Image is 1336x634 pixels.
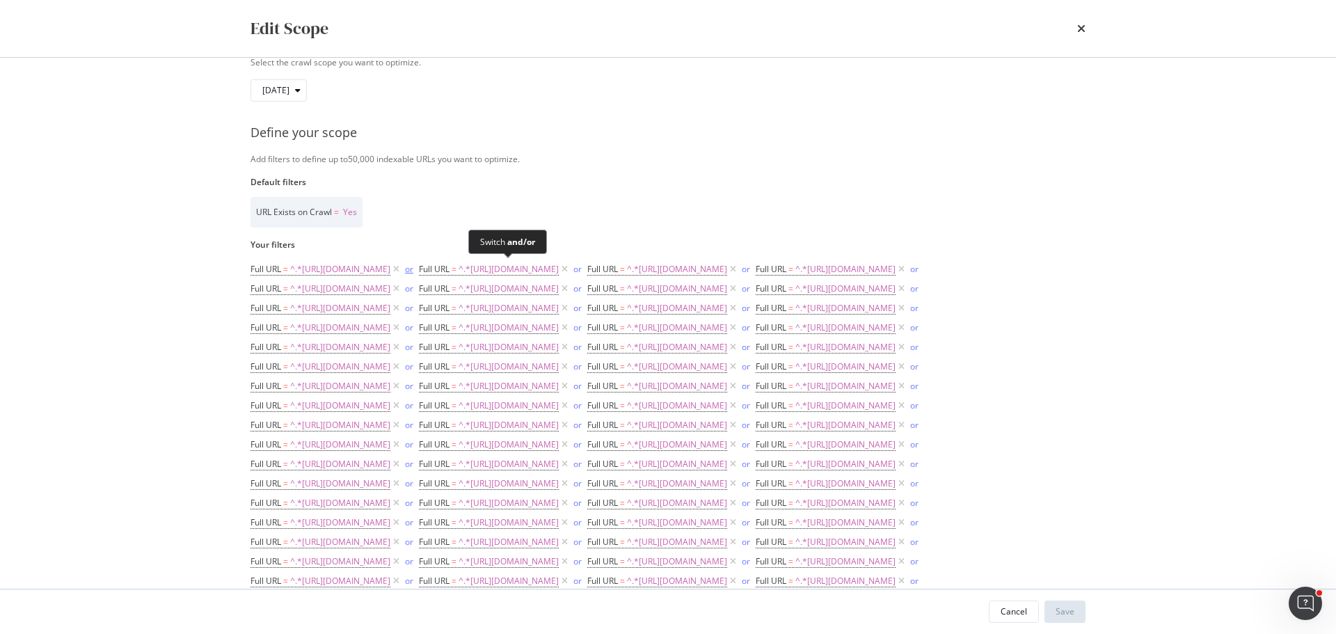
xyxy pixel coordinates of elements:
span: Full URL [587,322,618,333]
span: = [452,438,456,450]
iframe: Intercom live chat [1289,587,1322,620]
span: ^.*[URL][DOMAIN_NAME] [459,299,559,318]
div: or [405,497,413,509]
span: = [788,322,793,333]
span: = [452,399,456,411]
div: or [405,438,413,450]
span: ^.*[URL][DOMAIN_NAME] [459,260,559,279]
span: ^.*[URL][DOMAIN_NAME] [795,396,896,415]
div: Mots-clés [173,82,213,91]
span: ^.*[URL][DOMAIN_NAME] [459,454,559,474]
button: or [742,301,750,315]
span: Full URL [756,360,786,372]
span: ^.*[URL][DOMAIN_NAME] [627,415,727,435]
div: and/or [507,236,535,248]
span: = [452,322,456,333]
button: or [573,282,582,295]
span: Full URL [756,283,786,294]
button: or [910,399,918,412]
div: or [405,458,413,470]
span: Full URL [419,458,450,470]
span: = [620,263,625,275]
span: = [283,283,288,294]
button: or [405,282,413,295]
span: ^.*[URL][DOMAIN_NAME] [290,474,390,493]
span: = [620,322,625,333]
button: or [405,438,413,451]
span: ^.*[URL][DOMAIN_NAME] [290,357,390,377]
span: ^.*[URL][DOMAIN_NAME] [290,279,390,299]
div: or [742,360,750,372]
span: ^.*[URL][DOMAIN_NAME] [627,377,727,396]
span: Full URL [587,438,618,450]
span: Full URL [419,263,450,275]
button: or [742,457,750,470]
span: ^.*[URL][DOMAIN_NAME] [459,377,559,396]
span: Full URL [756,322,786,333]
div: or [910,341,918,353]
button: or [405,360,413,373]
span: Full URL [756,399,786,411]
img: tab_keywords_by_traffic_grey.svg [158,81,169,92]
div: or [573,477,582,489]
span: = [452,302,456,314]
div: or [573,341,582,353]
span: ^.*[URL][DOMAIN_NAME] [290,435,390,454]
div: or [742,380,750,392]
span: Full URL [250,263,281,275]
span: ^.*[URL][DOMAIN_NAME] [627,396,727,415]
div: or [405,322,413,333]
button: or [742,399,750,412]
button: or [910,340,918,354]
span: Full URL [756,263,786,275]
span: ^.*[URL][DOMAIN_NAME] [627,454,727,474]
span: = [620,438,625,450]
span: = [620,302,625,314]
span: = [788,458,793,470]
button: or [573,418,582,431]
button: or [573,438,582,451]
span: Full URL [250,360,281,372]
div: or [405,516,413,528]
button: or [573,360,582,373]
button: or [573,477,582,490]
span: ^.*[URL][DOMAIN_NAME] [290,377,390,396]
div: or [742,575,750,587]
button: or [910,555,918,568]
span: = [283,380,288,392]
span: = [620,399,625,411]
div: or [405,536,413,548]
span: ^.*[URL][DOMAIN_NAME] [795,338,896,357]
div: or [573,360,582,372]
span: Full URL [419,341,450,353]
button: or [910,418,918,431]
span: = [283,399,288,411]
span: Full URL [250,438,281,450]
span: Full URL [250,380,281,392]
button: or [742,516,750,529]
div: or [405,575,413,587]
div: or [405,555,413,567]
button: or [910,360,918,373]
div: or [405,477,413,489]
button: or [910,477,918,490]
span: Full URL [419,399,450,411]
span: ^.*[URL][DOMAIN_NAME] [627,474,727,493]
span: ^.*[URL][DOMAIN_NAME] [795,454,896,474]
button: or [742,262,750,276]
span: = [788,438,793,450]
span: Full URL [756,438,786,450]
div: or [910,399,918,411]
button: or [910,496,918,509]
div: or [573,302,582,314]
div: or [573,536,582,548]
label: Default filters [250,176,1074,188]
div: times [1077,17,1085,40]
span: Full URL [419,360,450,372]
span: ^.*[URL][DOMAIN_NAME] [627,318,727,338]
span: ^.*[URL][DOMAIN_NAME] [627,357,727,377]
button: or [910,516,918,529]
div: or [405,360,413,372]
button: or [405,340,413,354]
span: ^.*[URL][DOMAIN_NAME] [459,415,559,435]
